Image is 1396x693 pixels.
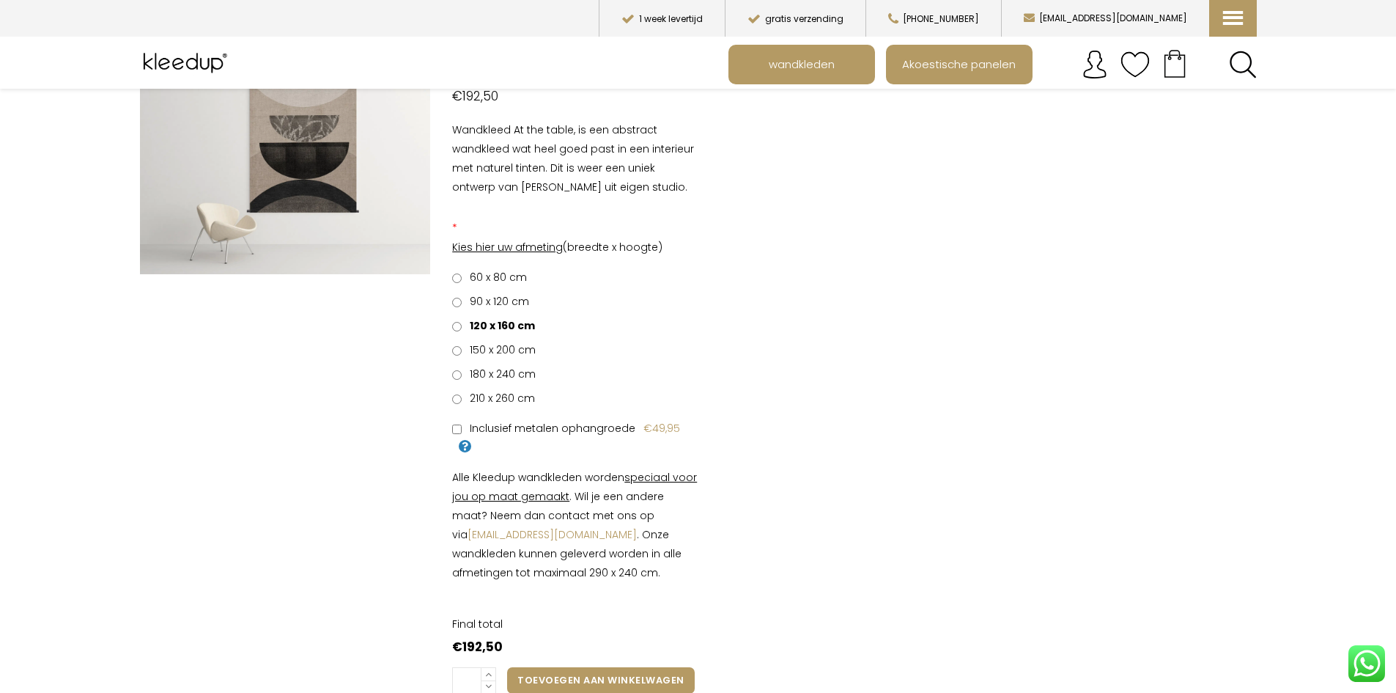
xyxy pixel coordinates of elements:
[465,318,535,333] span: 120 x 160 cm
[452,425,462,434] input: Inclusief metalen ophangroede
[452,615,698,634] dt: Final total
[452,346,462,356] input: 150 x 200 cm
[465,421,635,436] span: Inclusief metalen ophangroede
[728,45,1268,84] nav: Main menu
[465,391,535,406] span: 210 x 260 cm
[1120,50,1150,79] img: verlanglijstje.svg
[452,395,462,404] input: 210 x 260 cm
[1150,45,1200,81] a: Your cart
[1229,51,1257,78] a: Search
[643,421,680,436] span: €49,95
[452,468,698,582] p: Alle Kleedup wandkleden worden . Wil je een andere maat? Neem dan contact met ons op via . Onze w...
[465,270,527,285] span: 60 x 80 cm
[452,298,462,307] input: 90 x 120 cm
[465,294,529,309] span: 90 x 120 cm
[452,322,462,331] input: 120 x 160 cm
[452,87,498,105] bdi: 192,50
[894,51,1024,78] span: Akoestische panelen
[1080,50,1109,79] img: account.svg
[140,45,234,81] img: Kleedup
[452,370,462,380] input: 180 x 240 cm
[730,46,874,83] a: wandkleden
[452,638,503,656] bdi: 192,50
[887,46,1031,83] a: Akoestische panelen
[465,342,536,357] span: 150 x 200 cm
[452,274,462,283] input: 60 x 80 cm
[452,238,698,257] p: (breedte x hoogte)
[452,638,462,656] span: €
[468,527,637,542] a: [EMAIL_ADDRESS][DOMAIN_NAME]
[761,51,843,78] span: wandkleden
[465,367,536,381] span: 180 x 240 cm
[452,240,563,254] span: Kies hier uw afmeting
[452,120,698,197] p: Wandkleed At the table, is een abstract wandkleed wat heel goed past in een interieur met naturel...
[452,87,462,105] span: €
